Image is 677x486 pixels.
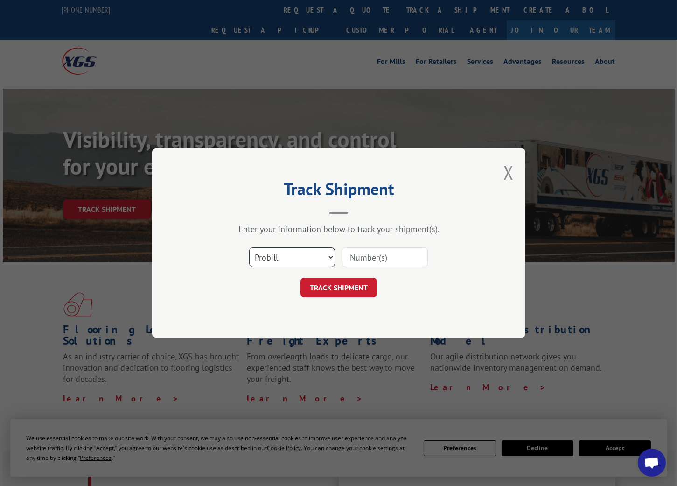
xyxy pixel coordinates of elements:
input: Number(s) [342,247,428,267]
h2: Track Shipment [199,183,479,200]
button: Close modal [503,160,514,185]
div: Enter your information below to track your shipment(s). [199,224,479,234]
div: Open chat [638,449,666,477]
button: TRACK SHIPMENT [300,278,377,297]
